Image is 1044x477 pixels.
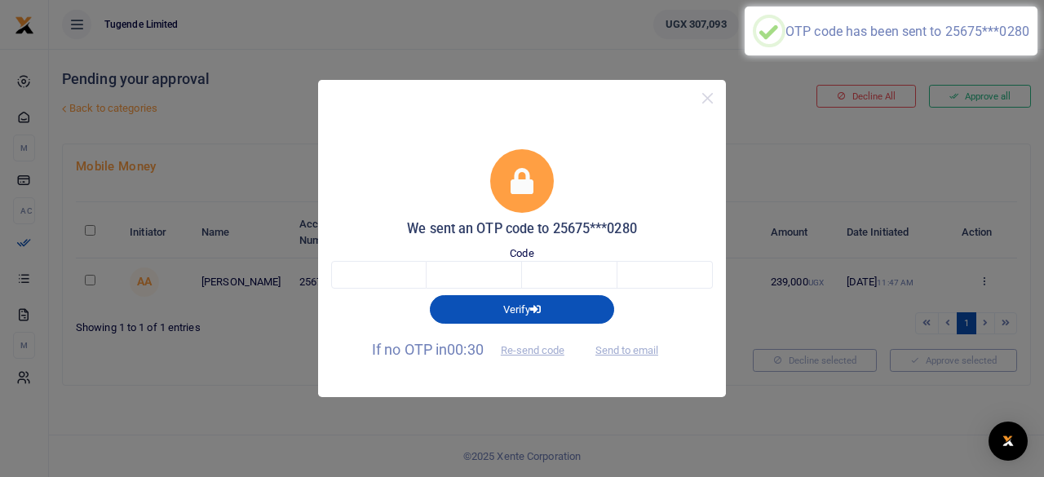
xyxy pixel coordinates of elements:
[696,86,719,110] button: Close
[989,422,1028,461] div: Open Intercom Messenger
[331,221,713,237] h5: We sent an OTP code to 25675***0280
[430,295,614,323] button: Verify
[510,245,533,262] label: Code
[372,341,578,358] span: If no OTP in
[785,24,1029,39] div: OTP code has been sent to 25675***0280
[447,341,484,358] span: 00:30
